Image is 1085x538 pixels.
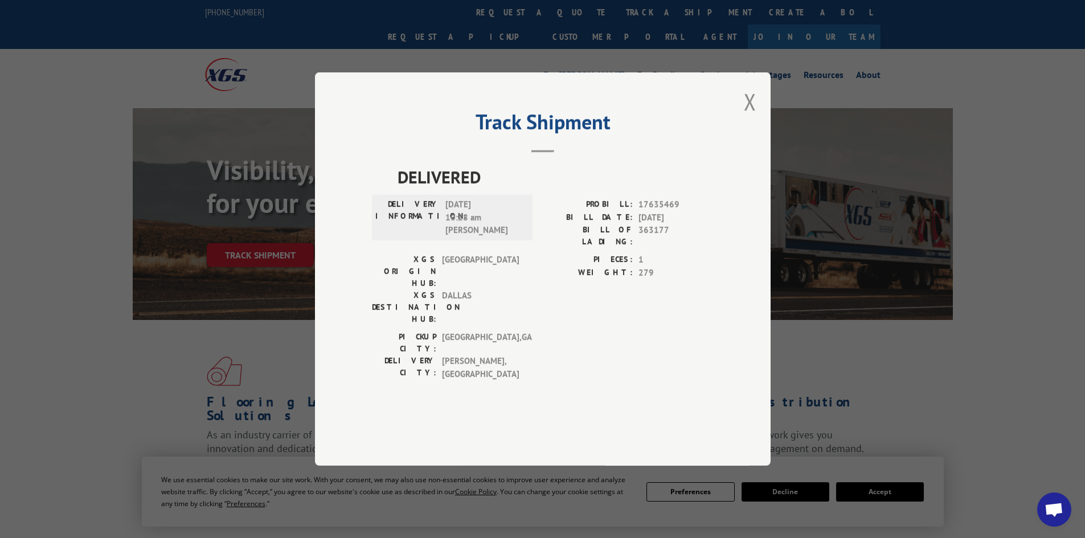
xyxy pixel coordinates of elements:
[442,355,519,380] span: [PERSON_NAME] , [GEOGRAPHIC_DATA]
[372,331,436,355] label: PICKUP CITY:
[543,224,633,248] label: BILL OF LADING:
[442,331,519,355] span: [GEOGRAPHIC_DATA] , GA
[543,266,633,280] label: WEIGHT:
[638,211,714,224] span: [DATE]
[638,253,714,266] span: 1
[375,198,440,237] label: DELIVERY INFORMATION:
[372,114,714,135] h2: Track Shipment
[372,355,436,380] label: DELIVERY CITY:
[442,289,519,325] span: DALLAS
[445,198,522,237] span: [DATE] 10:28 am [PERSON_NAME]
[543,211,633,224] label: BILL DATE:
[744,87,756,117] button: Close modal
[638,266,714,280] span: 279
[543,198,633,211] label: PROBILL:
[638,198,714,211] span: 17635469
[372,253,436,289] label: XGS ORIGIN HUB:
[638,224,714,248] span: 363177
[442,253,519,289] span: [GEOGRAPHIC_DATA]
[1037,492,1071,527] div: Open chat
[398,164,714,190] span: DELIVERED
[372,289,436,325] label: XGS DESTINATION HUB:
[543,253,633,266] label: PIECES:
